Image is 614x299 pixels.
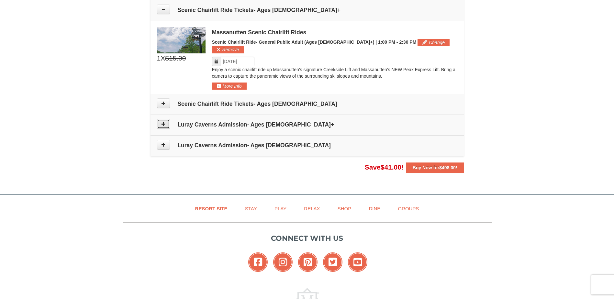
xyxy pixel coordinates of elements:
p: Connect with us [123,233,492,244]
span: X [161,53,165,63]
button: Remove [212,46,244,53]
span: $498.00 [439,165,456,170]
a: Shop [329,201,360,216]
span: $15.00 [165,53,186,63]
a: Dine [361,201,388,216]
button: More Info [212,83,247,90]
a: Groups [390,201,427,216]
h4: Scenic Chairlift Ride Tickets- Ages [DEMOGRAPHIC_DATA]+ [157,7,457,13]
span: Scenic Chairlift Ride- General Public Adult (Ages [DEMOGRAPHIC_DATA]+) | 1:00 PM - 2:30 PM [212,39,417,45]
h4: Scenic Chairlift Ride Tickets- Ages [DEMOGRAPHIC_DATA] [157,101,457,107]
span: 1 [157,53,161,63]
h4: Luray Caverns Admission- Ages [DEMOGRAPHIC_DATA]+ [157,121,457,128]
button: Change [418,39,450,46]
a: Stay [237,201,265,216]
button: Buy Now for$498.00! [406,162,464,173]
a: Resort Site [187,201,236,216]
a: Play [266,201,295,216]
div: Massanutten Scenic Chairlift Rides [212,29,457,36]
h4: Luray Caverns Admission- Ages [DEMOGRAPHIC_DATA] [157,142,457,149]
a: Relax [296,201,328,216]
span: Save ! [365,163,404,171]
img: 24896431-9-664d1467.jpg [157,27,206,53]
span: $41.00 [381,163,401,171]
strong: Buy Now for ! [413,165,457,170]
p: Enjoy a scenic chairlift ride up Massanutten’s signature Creekside Lift and Massanutten's NEW Pea... [212,66,457,79]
